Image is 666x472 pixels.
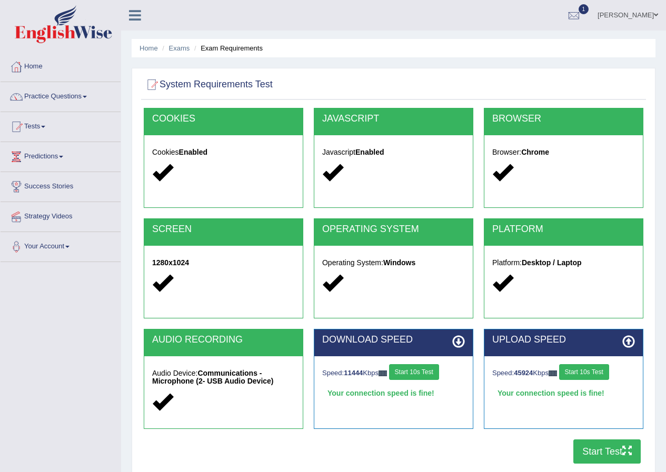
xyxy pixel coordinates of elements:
strong: Enabled [355,148,384,156]
strong: Windows [383,258,415,267]
strong: Chrome [521,148,549,156]
div: Your connection speed is fine! [322,385,465,401]
h2: SCREEN [152,224,295,235]
li: Exam Requirements [192,43,263,53]
span: 1 [579,4,589,14]
h5: Operating System: [322,259,465,267]
img: ajax-loader-fb-connection.gif [379,370,387,376]
a: Practice Questions [1,82,121,108]
div: Speed: Kbps [492,364,635,383]
h2: AUDIO RECORDING [152,335,295,345]
img: ajax-loader-fb-connection.gif [549,370,557,376]
h2: JAVASCRIPT [322,114,465,124]
a: Exams [169,44,190,52]
button: Start Test [573,439,641,464]
a: Your Account [1,232,121,258]
strong: Communications - Microphone (2- USB Audio Device) [152,369,274,385]
strong: Desktop / Laptop [522,258,582,267]
h5: Platform: [492,259,635,267]
h2: PLATFORM [492,224,635,235]
a: Home [1,52,121,78]
h5: Browser: [492,148,635,156]
div: Speed: Kbps [322,364,465,383]
h5: Javascript [322,148,465,156]
strong: 45924 [514,369,533,377]
button: Start 10s Test [389,364,439,380]
div: Your connection speed is fine! [492,385,635,401]
a: Success Stories [1,172,121,198]
strong: 1280x1024 [152,258,189,267]
h5: Audio Device: [152,369,295,386]
button: Start 10s Test [559,364,609,380]
a: Strategy Videos [1,202,121,228]
a: Predictions [1,142,121,168]
h2: BROWSER [492,114,635,124]
h2: OPERATING SYSTEM [322,224,465,235]
a: Home [140,44,158,52]
strong: 11444 [344,369,363,377]
h2: DOWNLOAD SPEED [322,335,465,345]
h2: UPLOAD SPEED [492,335,635,345]
a: Tests [1,112,121,138]
h5: Cookies [152,148,295,156]
h2: COOKIES [152,114,295,124]
h2: System Requirements Test [144,77,273,93]
strong: Enabled [179,148,207,156]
